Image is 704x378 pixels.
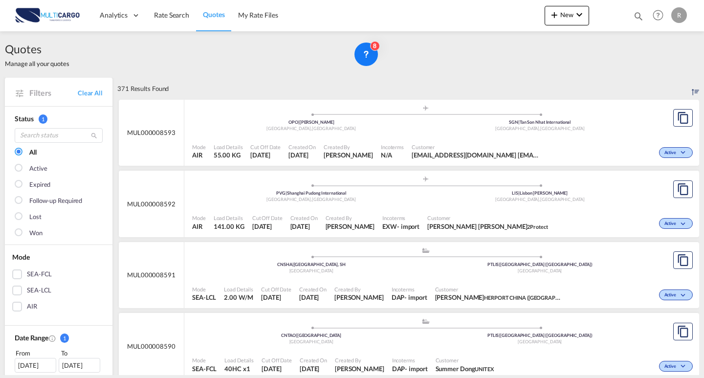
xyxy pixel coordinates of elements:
[326,214,375,222] span: Created By
[262,364,292,373] span: 26 Sep 2025
[475,366,493,372] span: UNITEX
[324,151,373,159] span: Ricardo Macedo
[435,293,562,302] span: Yukki Liu HERPORT CHINA (SHANGHAI) LIMITED - QINGDAO BRANCH
[527,223,548,230] span: 2Protect
[27,286,51,295] div: SEA-LCL
[518,190,520,196] span: |
[392,364,405,373] div: DAP
[335,364,384,373] span: Cesar Teixeira
[127,200,176,208] span: MUL000008592
[659,289,693,300] div: Change Status Here
[277,262,345,267] span: CNSHA [GEOGRAPHIC_DATA], SH
[312,126,356,131] span: [GEOGRAPHIC_DATA]
[290,222,318,231] span: 26 Sep 2025
[15,358,56,373] div: [DATE]
[427,214,548,222] span: Customer
[15,4,81,26] img: 82db67801a5411eeacfdbd8acfa81e61.png
[29,228,43,238] div: Won
[664,292,679,299] span: Active
[224,356,254,364] span: Load Details
[48,334,56,342] md-icon: Created On
[29,196,82,206] div: Follow-up Required
[154,11,189,19] span: Rate Search
[127,128,176,137] span: MUL000008593
[288,151,316,159] span: 26 Sep 2025
[27,302,37,311] div: AIR
[677,326,689,337] md-icon: assets/icons/custom/copyQuote.svg
[192,356,217,364] span: Mode
[15,348,103,373] span: From To [DATE][DATE]
[326,222,375,231] span: Cesar Teixeira
[286,190,287,196] span: |
[420,106,432,111] md-icon: assets/icons/custom/roll-o-plane.svg
[412,143,539,151] span: Customer
[261,293,291,302] span: 26 Sep 2025
[192,214,206,222] span: Mode
[117,78,169,99] div: 371 Results Found
[664,150,679,156] span: Active
[382,222,419,231] div: EXW import
[290,214,318,222] span: Created On
[436,364,494,373] span: Summer Dong UNITEX
[381,143,404,151] span: Incoterms
[673,109,693,127] button: Copy Quote
[324,143,373,151] span: Created By
[214,151,241,159] span: 55.00 KG
[60,348,103,358] div: To
[427,222,548,231] span: João Jesus 2Protect
[659,147,693,158] div: Change Status Here
[250,151,281,159] span: 26 Sep 2025
[679,293,690,298] md-icon: icon-chevron-down
[78,89,103,97] a: Clear All
[5,41,69,57] span: Quotes
[539,126,540,131] span: ,
[311,126,312,131] span: ,
[203,10,224,19] span: Quotes
[540,126,584,131] span: [GEOGRAPHIC_DATA]
[381,151,392,159] div: N/A
[334,286,384,293] span: Created By
[677,112,689,124] md-icon: assets/icons/custom/copyQuote.svg
[677,254,689,266] md-icon: assets/icons/custom/copyQuote.svg
[29,88,78,98] span: Filters
[435,286,562,293] span: Customer
[90,132,98,139] md-icon: icon-magnify
[679,364,690,369] md-icon: icon-chevron-down
[261,286,291,293] span: Cut Off Date
[484,293,683,301] span: HERPORT CHINA ([GEOGRAPHIC_DATA]) LIMITED - [GEOGRAPHIC_DATA] BRANCH
[312,197,356,202] span: [GEOGRAPHIC_DATA]
[659,361,693,372] div: Change Status Here
[296,333,297,338] span: |
[392,364,428,373] div: DAP import
[664,221,679,227] span: Active
[12,253,30,261] span: Mode
[288,119,334,125] span: OPO [PERSON_NAME]
[224,364,254,373] span: 40HC x 1
[650,7,671,24] div: Help
[412,151,539,159] span: mylt@interlink.com.vn mylt@interlink.com.vn mylt@interlink.com.vn
[420,319,432,324] md-icon: assets/icons/custom/ship-fill.svg
[382,222,397,231] div: EXW
[540,197,584,202] span: [GEOGRAPHIC_DATA]
[549,9,560,21] md-icon: icon-plus 400-fg
[518,268,562,273] span: [GEOGRAPHIC_DATA]
[266,197,311,202] span: [GEOGRAPHIC_DATA]
[420,248,432,253] md-icon: assets/icons/custom/ship-fill.svg
[12,302,105,311] md-checkbox: AIR
[15,114,103,124] div: Status 1
[250,143,281,151] span: Cut Off Date
[495,197,540,202] span: [GEOGRAPHIC_DATA]
[397,222,419,231] div: - import
[127,270,176,279] span: MUL000008591
[276,190,346,196] span: PVG Shanghai Pudong International
[39,114,47,124] span: 1
[545,6,589,25] button: icon-plus 400-fgNewicon-chevron-down
[512,190,568,196] span: LIS Lisbon [PERSON_NAME]
[12,286,105,295] md-checkbox: SEA-LCL
[499,262,500,267] span: |
[127,342,176,351] span: MUL000008590
[214,143,243,151] span: Load Details
[119,171,699,237] div: MUL000008592 assets/icons/custom/ship-fill.svgassets/icons/custom/roll-o-plane.svgOriginShanghai ...
[382,214,419,222] span: Incoterms
[677,183,689,195] md-icon: assets/icons/custom/copyQuote.svg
